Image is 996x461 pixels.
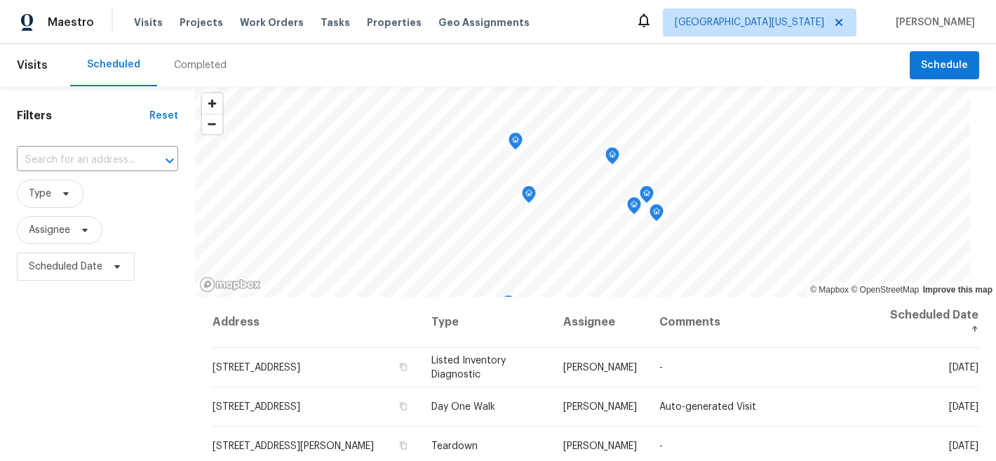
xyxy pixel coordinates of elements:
button: Copy Address [396,439,409,452]
span: Work Orders [240,15,304,29]
span: Schedule [921,57,968,74]
span: Visits [134,15,163,29]
span: Maestro [48,15,94,29]
canvas: Map [195,86,970,297]
button: Open [160,151,180,171]
span: Teardown [431,441,478,451]
span: Scheduled Date [29,260,102,274]
div: Completed [174,58,227,72]
th: Assignee [552,297,648,348]
span: [STREET_ADDRESS] [213,363,300,373]
span: Day One Walk [431,402,495,412]
th: Comments [648,297,878,348]
span: [DATE] [949,363,978,373]
span: [STREET_ADDRESS] [213,402,300,412]
h1: Filters [17,109,149,123]
a: Improve this map [923,285,992,295]
span: Visits [17,50,48,81]
button: Schedule [910,51,979,80]
span: [PERSON_NAME] [563,441,637,451]
div: Map marker [650,204,664,226]
span: - [659,441,663,451]
span: Assignee [29,223,70,237]
a: OpenStreetMap [851,285,919,295]
button: Copy Address [396,400,409,413]
span: [PERSON_NAME] [563,402,637,412]
span: Listed Inventory Diagnostic [431,356,506,380]
span: [PERSON_NAME] [890,15,975,29]
div: Map marker [509,133,523,154]
span: Geo Assignments [438,15,530,29]
span: Auto-generated Visit [659,402,756,412]
th: Scheduled Date ↑ [879,297,979,348]
span: [PERSON_NAME] [563,363,637,373]
span: Properties [367,15,422,29]
span: Type [29,187,51,201]
button: Zoom out [202,114,222,134]
th: Type [420,297,552,348]
div: Map marker [605,147,619,169]
button: Zoom in [202,93,222,114]
a: Mapbox [810,285,849,295]
span: - [659,363,663,373]
span: [GEOGRAPHIC_DATA][US_STATE] [675,15,824,29]
span: [DATE] [949,402,978,412]
span: [DATE] [949,441,978,451]
span: Tasks [321,18,350,27]
th: Address [212,297,421,348]
button: Copy Address [396,361,409,373]
a: Mapbox homepage [199,276,261,293]
div: Map marker [627,197,641,219]
div: Scheduled [87,58,140,72]
span: [STREET_ADDRESS][PERSON_NAME] [213,441,374,451]
div: Map marker [502,295,516,317]
div: Reset [149,109,178,123]
div: Map marker [522,186,536,208]
input: Search for an address... [17,149,139,171]
div: Map marker [640,186,654,208]
span: Projects [180,15,223,29]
